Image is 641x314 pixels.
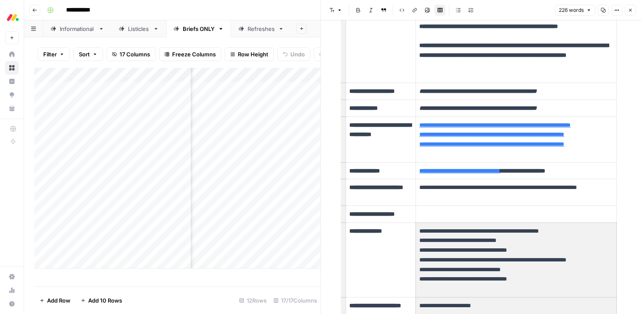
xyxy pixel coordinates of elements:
span: Filter [43,50,57,58]
a: Browse [5,61,19,75]
a: Briefs ONLY [166,20,231,37]
a: Opportunities [5,88,19,102]
a: Informational [43,20,111,37]
a: Refreshes [231,20,291,37]
span: 226 words [559,6,584,14]
img: Monday.com Logo [5,10,20,25]
span: 17 Columns [120,50,150,58]
span: Freeze Columns [172,50,216,58]
div: Briefs ONLY [183,25,215,33]
button: Undo [277,47,310,61]
a: Listicles [111,20,166,37]
button: Sort [73,47,103,61]
div: 17/17 Columns [270,294,320,307]
button: Freeze Columns [159,47,221,61]
div: Listicles [128,25,150,33]
a: Insights [5,75,19,88]
button: Filter [38,47,70,61]
button: Row Height [225,47,274,61]
button: Help + Support [5,297,19,311]
div: Refreshes [248,25,275,33]
span: Sort [79,50,90,58]
button: 17 Columns [106,47,156,61]
span: Add 10 Rows [88,296,122,305]
button: Add Row [34,294,75,307]
button: 226 words [555,5,595,16]
a: Your Data [5,102,19,115]
a: Settings [5,270,19,283]
span: Undo [290,50,305,58]
div: 12 Rows [236,294,270,307]
span: Add Row [47,296,70,305]
span: Row Height [238,50,268,58]
div: Informational [60,25,95,33]
a: Usage [5,283,19,297]
button: Add 10 Rows [75,294,127,307]
a: Home [5,47,19,61]
button: Workspace: Monday.com [5,7,19,28]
